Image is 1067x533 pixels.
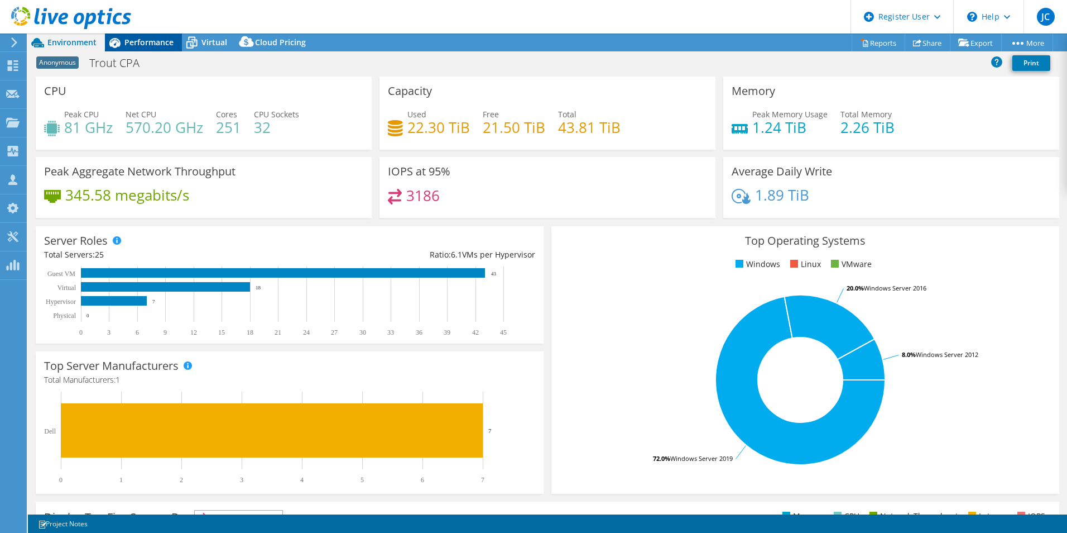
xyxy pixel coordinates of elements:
[831,510,859,522] li: CPU
[916,350,978,359] tspan: Windows Server 2012
[30,517,95,531] a: Project Notes
[44,360,179,372] h3: Top Server Manufacturers
[967,12,977,22] svg: \n
[303,329,310,336] text: 24
[59,476,63,484] text: 0
[500,329,507,336] text: 45
[107,329,110,336] text: 3
[64,109,99,120] span: Peak CPU
[195,511,282,524] span: IOPS
[483,109,499,120] span: Free
[44,249,290,261] div: Total Servers:
[361,476,364,484] text: 5
[44,427,56,435] text: Dell
[290,249,535,261] div: Ratio: VMs per Hypervisor
[275,329,281,336] text: 21
[950,34,1002,51] a: Export
[840,109,892,120] span: Total Memory
[483,121,545,134] h4: 21.50 TiB
[126,121,203,134] h4: 570.20 GHz
[481,476,484,484] text: 7
[558,121,621,134] h4: 43.81 TiB
[95,249,104,260] span: 25
[387,329,394,336] text: 33
[965,510,1007,522] li: Latency
[732,85,775,97] h3: Memory
[136,329,139,336] text: 6
[905,34,950,51] a: Share
[218,329,225,336] text: 15
[867,510,958,522] li: Network Throughput
[840,121,895,134] h4: 2.26 TiB
[388,165,450,178] h3: IOPS at 95%
[1015,510,1045,522] li: IOPS
[416,329,422,336] text: 36
[216,121,241,134] h4: 251
[119,476,123,484] text: 1
[152,299,155,304] text: 7
[407,121,470,134] h4: 22.30 TiB
[331,329,338,336] text: 27
[1012,55,1050,71] a: Print
[255,37,306,47] span: Cloud Pricing
[79,329,83,336] text: 0
[86,313,89,318] text: 0
[755,189,809,201] h4: 1.89 TiB
[44,165,235,178] h3: Peak Aggregate Network Throughput
[828,258,872,270] li: VMware
[359,329,366,336] text: 30
[670,454,733,463] tspan: Windows Server 2019
[256,285,261,291] text: 18
[164,329,167,336] text: 9
[653,454,670,463] tspan: 72.0%
[65,189,189,201] h4: 345.58 megabits/s
[216,109,237,120] span: Cores
[406,189,440,202] h4: 3186
[558,109,576,120] span: Total
[57,284,76,292] text: Virtual
[64,121,113,134] h4: 81 GHz
[488,427,492,434] text: 7
[847,284,864,292] tspan: 20.0%
[44,85,66,97] h3: CPU
[733,258,780,270] li: Windows
[407,109,426,120] span: Used
[472,329,479,336] text: 42
[491,271,497,277] text: 43
[388,85,432,97] h3: Capacity
[1001,34,1053,51] a: More
[201,37,227,47] span: Virtual
[46,298,76,306] text: Hypervisor
[852,34,905,51] a: Reports
[421,476,424,484] text: 6
[126,109,156,120] span: Net CPU
[47,270,75,278] text: Guest VM
[47,37,97,47] span: Environment
[190,329,197,336] text: 12
[44,374,535,386] h4: Total Manufacturers:
[247,329,253,336] text: 18
[752,121,828,134] h4: 1.24 TiB
[254,109,299,120] span: CPU Sockets
[780,510,824,522] li: Memory
[44,235,108,247] h3: Server Roles
[451,249,462,260] span: 6.1
[254,121,299,134] h4: 32
[240,476,243,484] text: 3
[180,476,183,484] text: 2
[752,109,828,120] span: Peak Memory Usage
[300,476,304,484] text: 4
[124,37,174,47] span: Performance
[1037,8,1055,26] span: JC
[732,165,832,178] h3: Average Daily Write
[116,374,120,385] span: 1
[36,56,79,69] span: Anonymous
[444,329,450,336] text: 39
[902,350,916,359] tspan: 8.0%
[787,258,821,270] li: Linux
[84,57,157,69] h1: Trout CPA
[560,235,1051,247] h3: Top Operating Systems
[53,312,76,320] text: Physical
[864,284,926,292] tspan: Windows Server 2016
